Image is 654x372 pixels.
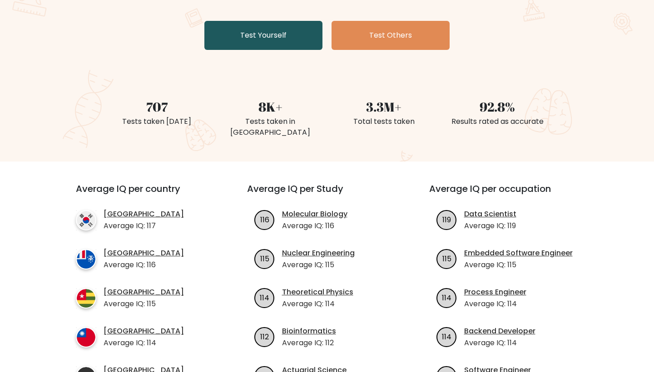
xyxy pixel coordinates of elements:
a: Test Others [332,21,450,50]
div: 92.8% [446,97,549,116]
text: 114 [260,292,269,303]
text: 112 [260,331,269,342]
text: 114 [442,292,451,303]
img: country [76,249,96,269]
a: [GEOGRAPHIC_DATA] [104,209,184,220]
div: Total tests taken [332,116,435,127]
p: Average IQ: 114 [464,338,535,348]
a: Bioinformatics [282,326,336,337]
p: Average IQ: 117 [104,220,184,231]
a: Backend Developer [464,326,535,337]
p: Average IQ: 114 [282,299,353,309]
a: Data Scientist [464,209,516,220]
div: 8K+ [219,97,322,116]
text: 119 [442,214,451,225]
a: [GEOGRAPHIC_DATA] [104,248,184,259]
div: Tests taken [DATE] [105,116,208,127]
a: [GEOGRAPHIC_DATA] [104,326,184,337]
img: country [76,288,96,308]
a: Process Engineer [464,287,526,298]
h3: Average IQ per country [76,183,214,205]
div: Results rated as accurate [446,116,549,127]
a: [GEOGRAPHIC_DATA] [104,287,184,298]
img: country [76,210,96,230]
p: Average IQ: 115 [282,259,355,270]
div: 707 [105,97,208,116]
p: Average IQ: 116 [282,220,347,231]
p: Average IQ: 114 [464,299,526,309]
text: 115 [260,253,269,264]
text: 115 [442,253,451,264]
a: Embedded Software Engineer [464,248,573,259]
a: Theoretical Physics [282,287,353,298]
a: Molecular Biology [282,209,347,220]
img: country [76,327,96,348]
div: Tests taken in [GEOGRAPHIC_DATA] [219,116,322,138]
a: Test Yourself [204,21,322,50]
a: Nuclear Engineering [282,248,355,259]
p: Average IQ: 112 [282,338,336,348]
h3: Average IQ per occupation [429,183,590,205]
div: 3.3M+ [332,97,435,116]
p: Average IQ: 119 [464,220,516,231]
p: Average IQ: 116 [104,259,184,270]
text: 114 [442,331,451,342]
text: 116 [260,214,269,225]
p: Average IQ: 114 [104,338,184,348]
h3: Average IQ per Study [247,183,407,205]
p: Average IQ: 115 [464,259,573,270]
p: Average IQ: 115 [104,299,184,309]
